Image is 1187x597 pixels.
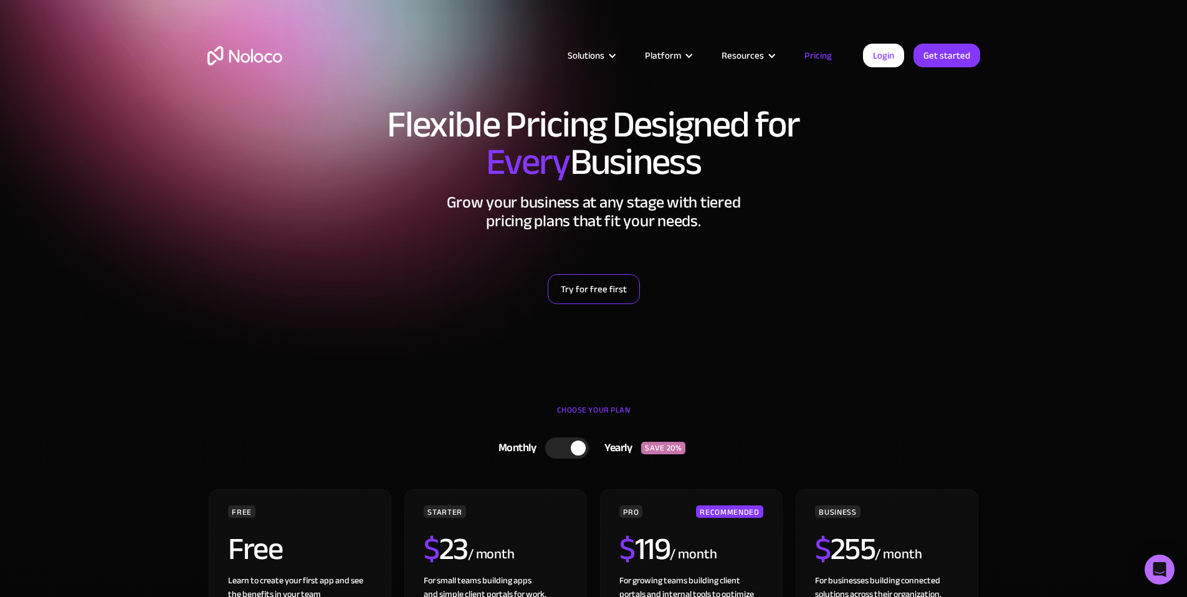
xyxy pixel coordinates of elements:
[424,533,468,565] h2: 23
[207,46,282,65] a: home
[424,505,465,518] div: STARTER
[486,127,570,197] span: Every
[207,401,980,432] div: CHOOSE YOUR PLAN
[1145,555,1175,585] div: Open Intercom Messenger
[483,439,546,457] div: Monthly
[424,520,439,578] span: $
[815,505,860,518] div: BUSINESS
[228,505,255,518] div: FREE
[468,545,515,565] div: / month
[815,533,875,565] h2: 255
[552,47,629,64] div: Solutions
[722,47,764,64] div: Resources
[789,47,847,64] a: Pricing
[815,520,831,578] span: $
[548,274,640,304] a: Try for free first
[207,193,980,231] h2: Grow your business at any stage with tiered pricing plans that fit your needs.
[875,545,922,565] div: / month
[207,106,980,181] h1: Flexible Pricing Designed for Business
[706,47,789,64] div: Resources
[641,442,685,454] div: SAVE 20%
[619,505,642,518] div: PRO
[589,439,641,457] div: Yearly
[670,545,717,565] div: / month
[228,533,282,565] h2: Free
[619,533,670,565] h2: 119
[913,44,980,67] a: Get started
[696,505,763,518] div: RECOMMENDED
[645,47,681,64] div: Platform
[568,47,604,64] div: Solutions
[863,44,904,67] a: Login
[629,47,706,64] div: Platform
[619,520,635,578] span: $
